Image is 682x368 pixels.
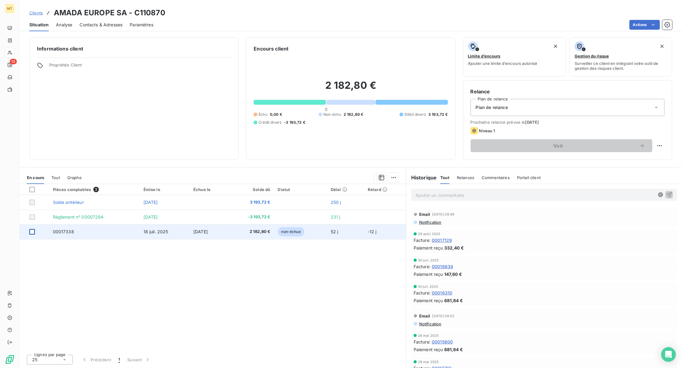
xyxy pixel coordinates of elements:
[331,229,338,234] span: 52 j
[440,175,449,180] span: Tout
[368,229,377,234] span: -12 j
[419,321,442,326] span: Notification
[517,175,541,180] span: Portail client
[232,187,270,192] div: Solde dû
[37,45,231,52] h6: Informations client
[661,347,676,362] div: Open Intercom Messenger
[278,227,304,236] span: non-échue
[368,187,402,192] div: Retard
[56,22,72,28] span: Analyse
[5,4,15,13] div: MT
[27,175,44,180] span: En cours
[418,285,438,288] span: 10 juil. 2025
[331,187,360,192] div: Délai
[414,271,443,277] span: Paiement reçu
[432,339,453,345] span: 00015800
[259,112,267,117] span: Échu
[629,20,660,30] button: Actions
[93,187,99,192] span: 3
[575,54,609,58] span: Gestion du risque
[53,187,136,192] div: Pièces comptables
[78,353,115,366] button: Précédent
[414,245,443,251] span: Paiement reçu
[323,112,341,117] span: Non-échu
[10,59,17,64] span: 13
[419,212,430,217] span: Email
[143,229,168,234] span: 18 juil. 2025
[51,175,60,180] span: Tout
[444,271,462,277] span: 147,60 €
[419,220,442,225] span: Notification
[463,37,566,77] button: Limite d’encoursAjouter une limite d’encours autorisé
[32,357,37,363] span: 25
[428,112,448,117] span: 3 193,72 €
[482,175,510,180] span: Commentaires
[479,128,495,133] span: Niveau 1
[143,214,158,220] span: [DATE]
[476,104,508,111] span: Plan de relance
[471,139,652,152] button: Voir
[49,62,231,71] span: Propriétés Client
[418,334,439,337] span: 28 mai 2025
[193,229,208,234] span: [DATE]
[414,297,443,304] span: Paiement reçu
[331,200,341,205] span: 250 j
[254,45,289,52] h6: Encours client
[414,237,430,243] span: Facture :
[569,37,672,77] button: Gestion du risqueSurveiller ce client en intégrant votre outil de gestion des risques client.
[478,143,639,148] span: Voir
[414,339,430,345] span: Facture :
[115,353,124,366] button: 1
[54,7,165,18] h3: AMADA EUROPE SA - C110870
[468,61,538,66] span: Ajouter une limite d’encours autorisé
[143,200,158,205] span: [DATE]
[444,245,464,251] span: 332,40 €
[414,290,430,296] span: Facture :
[259,120,281,125] span: Crédit divers
[432,263,453,270] span: 00016639
[418,232,441,236] span: 29 août 2025
[468,54,501,58] span: Limite d’encours
[67,175,82,180] span: Graphe
[80,22,122,28] span: Contacts & Adresses
[406,174,437,181] h6: Historique
[432,314,455,318] span: [DATE] 08:52
[130,22,153,28] span: Paramètres
[418,360,439,364] span: 28 mai 2025
[193,187,224,192] div: Échue le
[525,120,539,125] span: [DATE]
[575,61,667,71] span: Surveiller ce client en intégrant votre outil de gestion des risques client.
[457,175,474,180] span: Relances
[278,187,323,192] div: Statut
[232,199,270,205] span: 3 193,72 €
[444,346,463,353] span: 681,84 €
[344,112,363,117] span: 2 182,80 €
[29,10,43,16] a: Clients
[143,187,186,192] div: Émise le
[414,346,443,353] span: Paiement reçu
[471,88,665,95] h6: Relance
[331,214,341,220] span: 231 j
[270,112,282,117] span: 0,00 €
[29,10,43,15] span: Clients
[5,355,15,364] img: Logo LeanPay
[29,22,49,28] span: Situation
[432,290,452,296] span: 00016310
[254,79,448,98] h2: 2 182,80 €
[432,237,452,243] span: 00017129
[118,357,120,363] span: 1
[124,353,155,366] button: Suivant
[414,263,430,270] span: Facture :
[53,200,84,205] span: Solde antérieur
[284,120,305,125] span: -3 193,72 €
[471,120,665,125] span: Prochaine relance prévue le
[419,314,430,318] span: Email
[232,214,270,220] span: -3 193,72 €
[232,229,270,235] span: 2 182,80 €
[404,112,426,117] span: Débit divers
[432,212,455,216] span: [DATE] 08:49
[325,107,327,112] span: 0
[418,258,439,262] span: 30 juil. 2025
[53,229,74,234] span: 00017338
[53,214,104,220] span: Règlement n° 00007294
